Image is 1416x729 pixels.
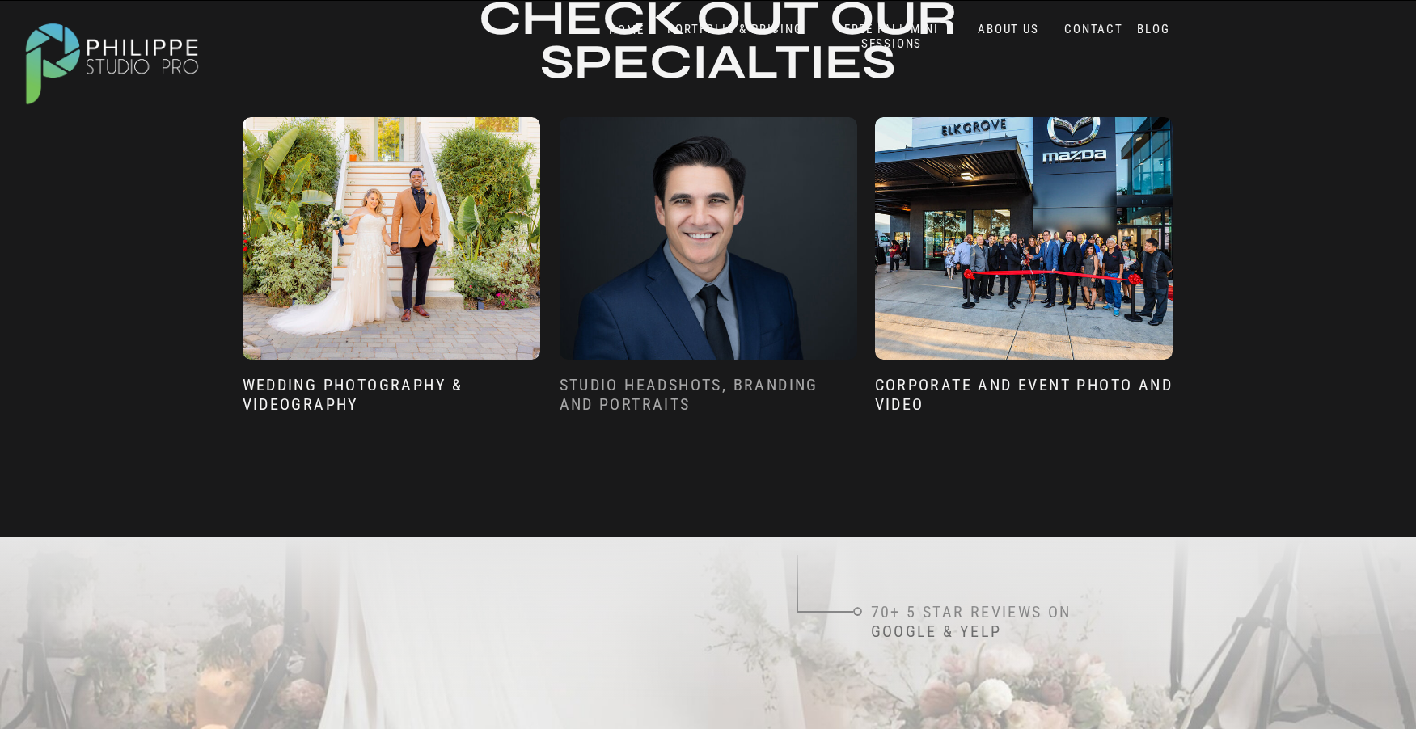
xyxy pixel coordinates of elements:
a: wEDDING pHOTOGRAPHY & vIDEOGRAPHY [243,375,540,419]
a: FREE FALL MINI SESSIONS [825,22,959,52]
a: sTUDIO HEADSHOTS, BRANDING AND pORTRAITS [560,375,857,425]
a: CONTACT [1061,22,1127,37]
p: 70+ 5 Star reviews on Google & Yelp [871,602,1088,646]
a: HOME [593,23,662,38]
h2: Don't just take our word for it [731,388,1198,544]
a: cORPORATE AND eVENT pHOTO AND vIDEO [875,375,1174,425]
a: ABOUT US [974,22,1043,37]
a: PORTFOLIO & PRICING [662,22,809,37]
a: BLOG [1134,22,1174,37]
